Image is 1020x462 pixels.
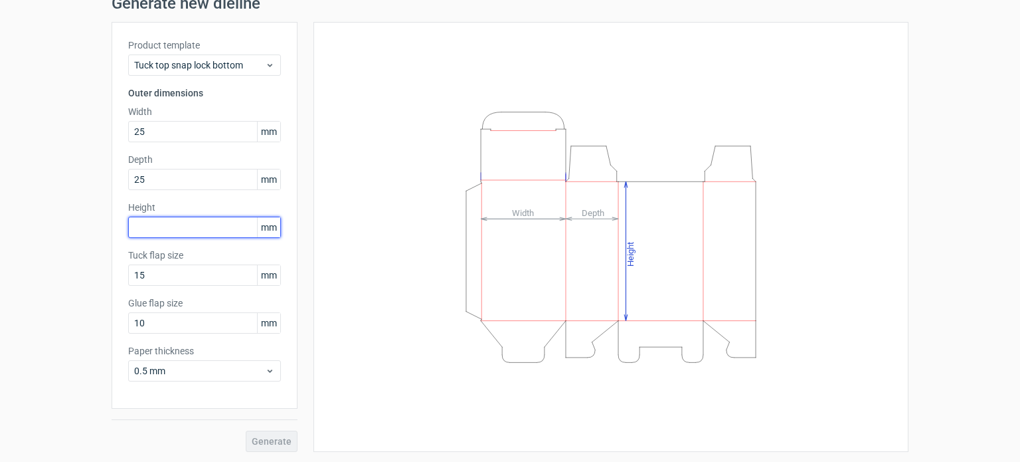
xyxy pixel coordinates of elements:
[128,153,281,166] label: Depth
[626,241,636,266] tspan: Height
[512,207,534,217] tspan: Width
[128,105,281,118] label: Width
[128,201,281,214] label: Height
[134,58,265,72] span: Tuck top snap lock bottom
[134,364,265,378] span: 0.5 mm
[257,122,280,142] span: mm
[128,344,281,358] label: Paper thickness
[128,39,281,52] label: Product template
[257,265,280,285] span: mm
[582,207,604,217] tspan: Depth
[257,313,280,333] span: mm
[128,296,281,310] label: Glue flap size
[128,249,281,262] label: Tuck flap size
[257,170,280,189] span: mm
[128,86,281,100] h3: Outer dimensions
[257,217,280,237] span: mm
